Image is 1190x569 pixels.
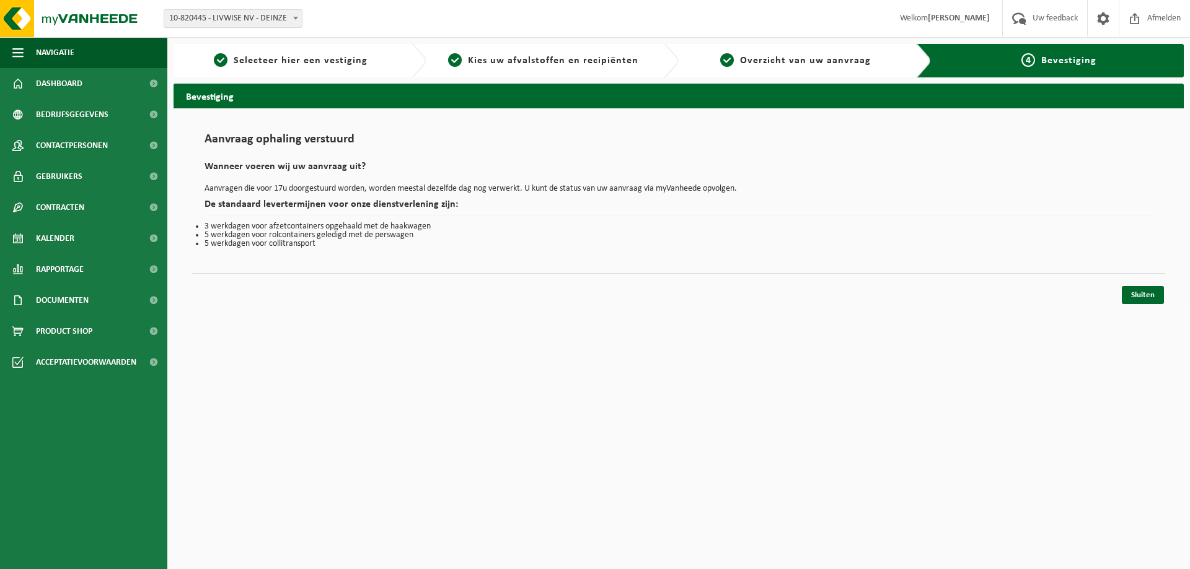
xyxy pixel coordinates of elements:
[205,133,1153,152] h1: Aanvraag ophaling verstuurd
[448,53,462,67] span: 2
[720,53,734,67] span: 3
[36,161,82,192] span: Gebruikers
[36,316,92,347] span: Product Shop
[685,53,907,68] a: 3Overzicht van uw aanvraag
[1021,53,1035,67] span: 4
[205,162,1153,178] h2: Wanneer voeren wij uw aanvraag uit?
[36,130,108,161] span: Contactpersonen
[740,56,871,66] span: Overzicht van uw aanvraag
[36,37,74,68] span: Navigatie
[205,222,1153,231] li: 3 werkdagen voor afzetcontainers opgehaald met de haakwagen
[1041,56,1096,66] span: Bevestiging
[433,53,654,68] a: 2Kies uw afvalstoffen en recipiënten
[36,285,89,316] span: Documenten
[205,231,1153,240] li: 5 werkdagen voor rolcontainers geledigd met de perswagen
[36,192,84,223] span: Contracten
[205,240,1153,248] li: 5 werkdagen voor collitransport
[174,84,1184,108] h2: Bevestiging
[468,56,638,66] span: Kies uw afvalstoffen en recipiënten
[214,53,227,67] span: 1
[205,199,1153,216] h2: De standaard levertermijnen voor onze dienstverlening zijn:
[164,9,302,28] span: 10-820445 - LIVWISE NV - DEINZE
[234,56,368,66] span: Selecteer hier een vestiging
[36,254,84,285] span: Rapportage
[36,223,74,254] span: Kalender
[205,185,1153,193] p: Aanvragen die voor 17u doorgestuurd worden, worden meestal dezelfde dag nog verwerkt. U kunt de s...
[164,10,302,27] span: 10-820445 - LIVWISE NV - DEINZE
[180,53,402,68] a: 1Selecteer hier een vestiging
[36,99,108,130] span: Bedrijfsgegevens
[1122,286,1164,304] a: Sluiten
[928,14,990,23] strong: [PERSON_NAME]
[36,347,136,378] span: Acceptatievoorwaarden
[36,68,82,99] span: Dashboard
